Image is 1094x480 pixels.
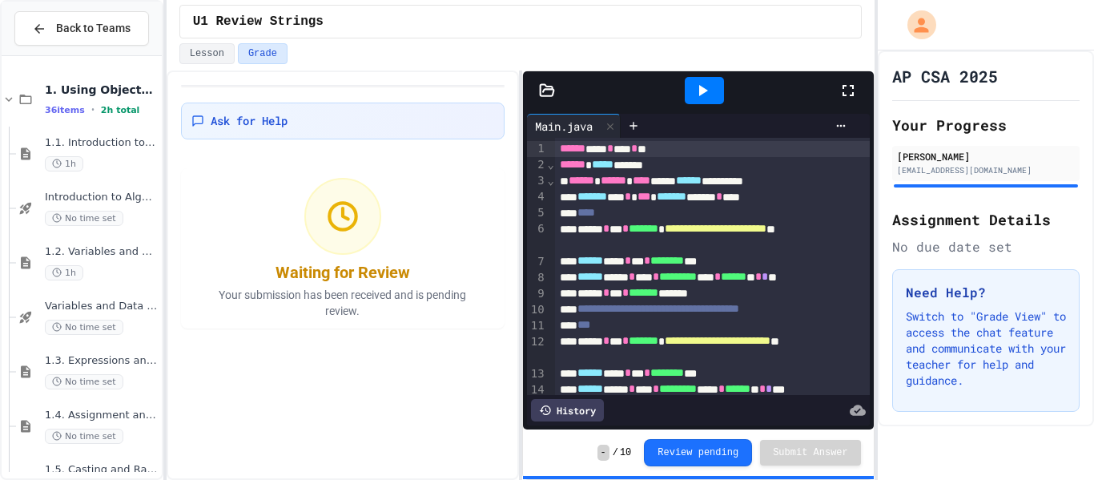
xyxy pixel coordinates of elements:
span: 1.1. Introduction to Algorithms, Programming, and Compilers [45,136,159,150]
h2: Assignment Details [892,208,1080,231]
div: [EMAIL_ADDRESS][DOMAIN_NAME] [897,164,1075,176]
span: 2h total [101,105,140,115]
span: Ask for Help [211,113,288,129]
div: Main.java [527,114,621,138]
div: 9 [527,286,547,302]
h2: Your Progress [892,114,1080,136]
span: - [597,445,609,461]
div: 6 [527,221,547,253]
div: 12 [527,334,547,366]
p: Your submission has been received and is pending review. [199,287,487,319]
span: U1 Review Strings [193,12,324,31]
div: 4 [527,189,547,205]
span: • [91,103,95,116]
span: / [613,446,618,459]
div: Waiting for Review [276,261,410,284]
div: [PERSON_NAME] [897,149,1075,163]
span: 10 [620,446,631,459]
button: Review pending [644,439,752,466]
div: 11 [527,318,547,334]
span: Fold line [547,174,555,187]
span: Back to Teams [56,20,131,37]
div: History [531,399,604,422]
button: Lesson [179,43,235,64]
button: Grade [238,43,288,64]
div: 13 [527,366,547,382]
span: 1h [45,265,83,280]
span: 36 items [45,105,85,115]
span: 1.3. Expressions and Output [New] [45,354,159,368]
div: 8 [527,270,547,286]
button: Submit Answer [760,440,861,466]
span: 1h [45,156,83,171]
h1: AP CSA 2025 [892,65,998,87]
span: No time set [45,429,123,444]
div: 14 [527,382,547,414]
span: No time set [45,211,123,226]
div: My Account [891,6,940,43]
span: Fold line [547,158,555,171]
span: No time set [45,374,123,389]
div: 2 [527,157,547,173]
div: 3 [527,173,547,189]
h3: Need Help? [906,283,1066,302]
span: 1. Using Objects and Methods [45,83,159,97]
span: 1.2. Variables and Data Types [45,245,159,259]
span: Submit Answer [773,446,848,459]
span: 1.4. Assignment and Input [45,409,159,422]
div: 10 [527,302,547,318]
span: Variables and Data Types - Quiz [45,300,159,313]
span: No time set [45,320,123,335]
span: Introduction to Algorithms, Programming, and Compilers [45,191,159,204]
div: No due date set [892,237,1080,256]
div: Main.java [527,118,601,135]
p: Switch to "Grade View" to access the chat feature and communicate with your teacher for help and ... [906,309,1066,389]
div: 1 [527,141,547,157]
span: 1.5. Casting and Ranges of Values [45,463,159,477]
div: 7 [527,254,547,270]
div: 5 [527,205,547,221]
button: Back to Teams [14,11,149,46]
